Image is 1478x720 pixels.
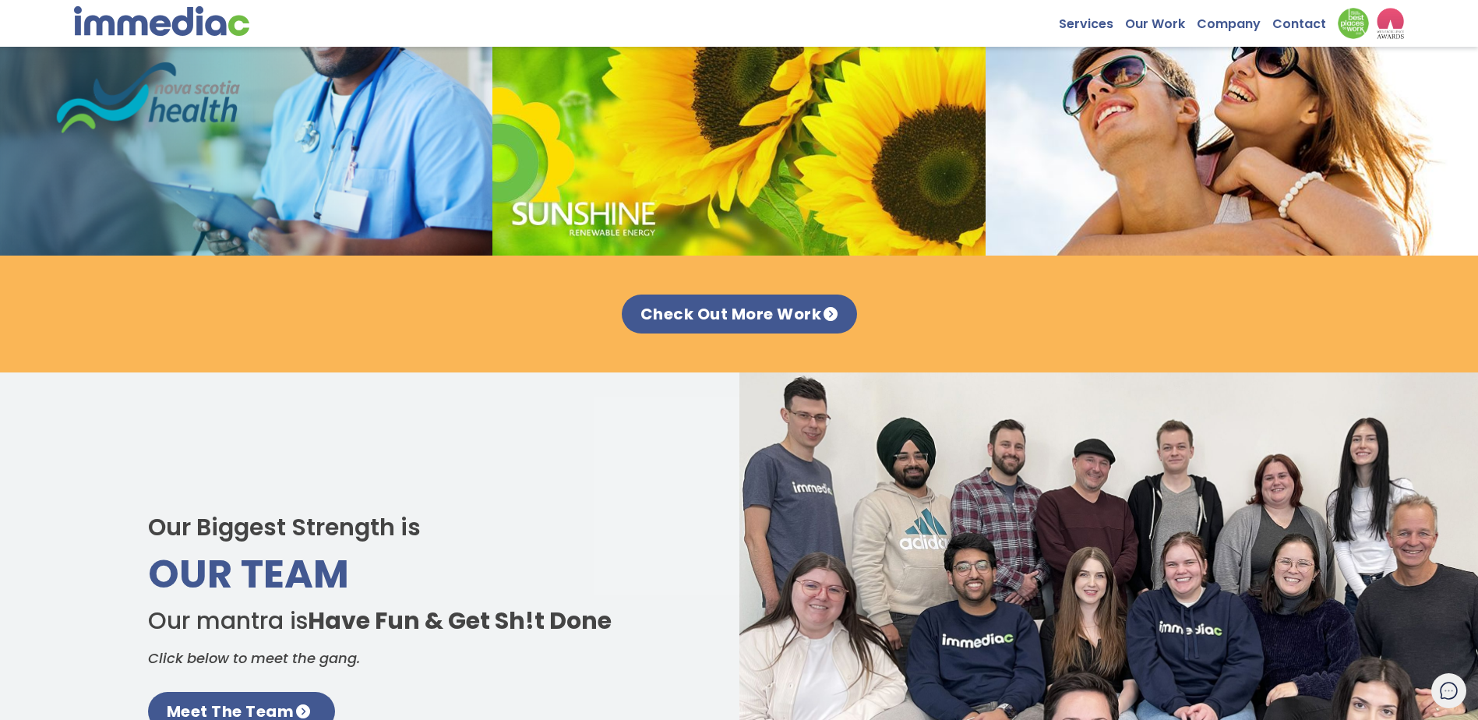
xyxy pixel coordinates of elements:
h4: Our mantra is [148,605,677,637]
h2: Our Biggest Strength is [148,512,677,543]
img: Down [1338,8,1369,39]
a: Our Work [1125,8,1197,32]
a: Check Out More Work [622,295,857,334]
a: Services [1059,8,1125,32]
a: Contact [1272,8,1338,32]
em: Click below to meet the gang. [148,648,360,668]
h3: Our Team [148,555,677,594]
img: logo2_wea_nobg.webp [1377,8,1404,39]
img: immediac [74,6,249,36]
a: Company [1197,8,1272,32]
strong: Have Fun & Get Sh!t Done [308,604,612,637]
